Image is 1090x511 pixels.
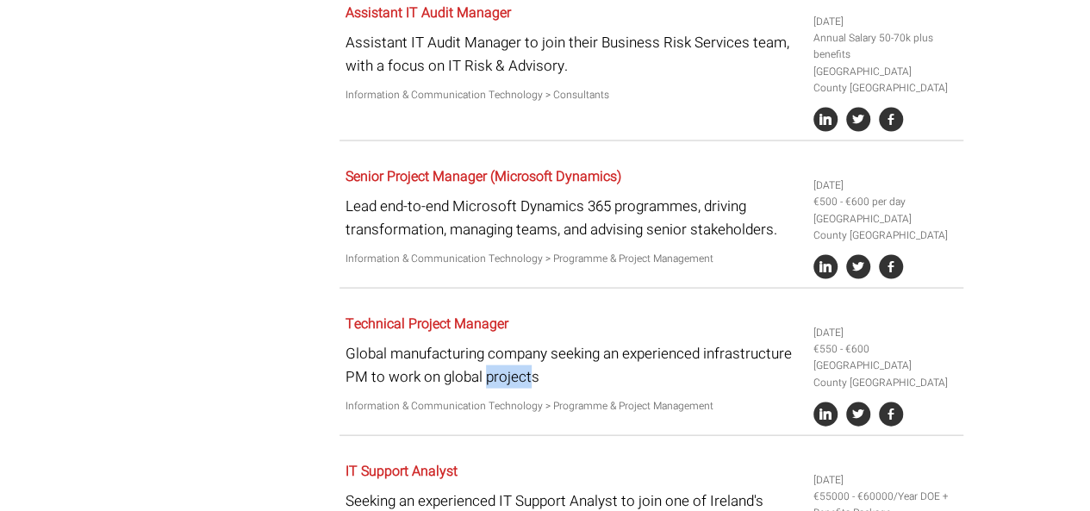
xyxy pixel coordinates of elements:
li: €550 - €600 [813,341,956,358]
li: €500 - €600 per day [813,194,956,210]
li: [GEOGRAPHIC_DATA] County [GEOGRAPHIC_DATA] [813,64,956,97]
li: [DATE] [813,325,956,341]
li: [DATE] [813,472,956,489]
a: Technical Project Manager [346,314,508,334]
a: Assistant IT Audit Manager [346,3,511,23]
p: Information & Communication Technology > Consultants [346,87,800,103]
p: Information & Communication Technology > Programme & Project Management [346,398,800,414]
p: Lead end-to-end Microsoft Dynamics 365 programmes, driving transformation, managing teams, and ad... [346,195,800,241]
li: [GEOGRAPHIC_DATA] County [GEOGRAPHIC_DATA] [813,358,956,390]
p: Assistant IT Audit Manager to join their Business Risk Services team, with a focus on IT Risk & A... [346,31,800,78]
a: Senior Project Manager (Microsoft Dynamics) [346,166,621,187]
p: Information & Communication Technology > Programme & Project Management [346,251,800,267]
li: [GEOGRAPHIC_DATA] County [GEOGRAPHIC_DATA] [813,211,956,244]
li: [DATE] [813,14,956,30]
li: Annual Salary 50-70k plus benefits [813,30,956,63]
a: IT Support Analyst [346,461,458,482]
li: [DATE] [813,178,956,194]
p: Global manufacturing company seeking an experienced infrastructure PM to work on global projects [346,342,800,389]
